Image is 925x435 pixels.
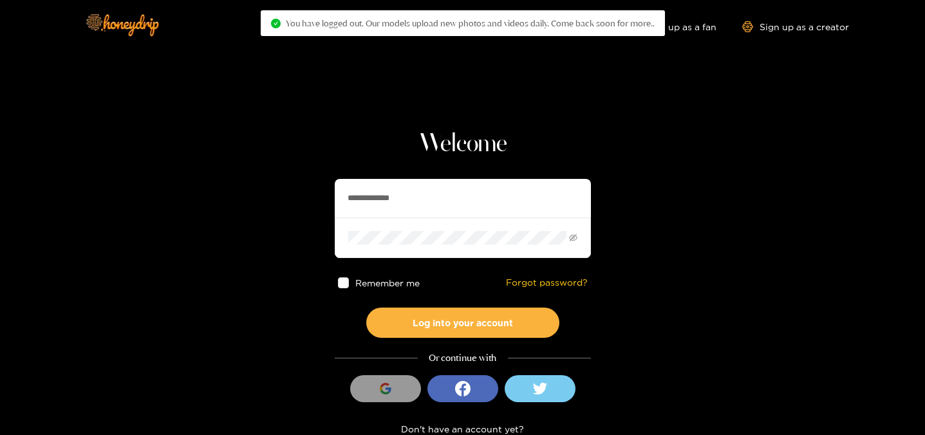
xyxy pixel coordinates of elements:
[506,277,588,288] a: Forgot password?
[628,21,716,32] a: Sign up as a fan
[366,308,559,338] button: Log into your account
[569,234,577,242] span: eye-invisible
[335,129,591,160] h1: Welcome
[355,278,419,288] span: Remember me
[335,351,591,366] div: Or continue with
[742,21,849,32] a: Sign up as a creator
[271,19,281,28] span: check-circle
[286,18,655,28] span: You have logged out. Our models upload new photos and videos daily. Come back soon for more..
